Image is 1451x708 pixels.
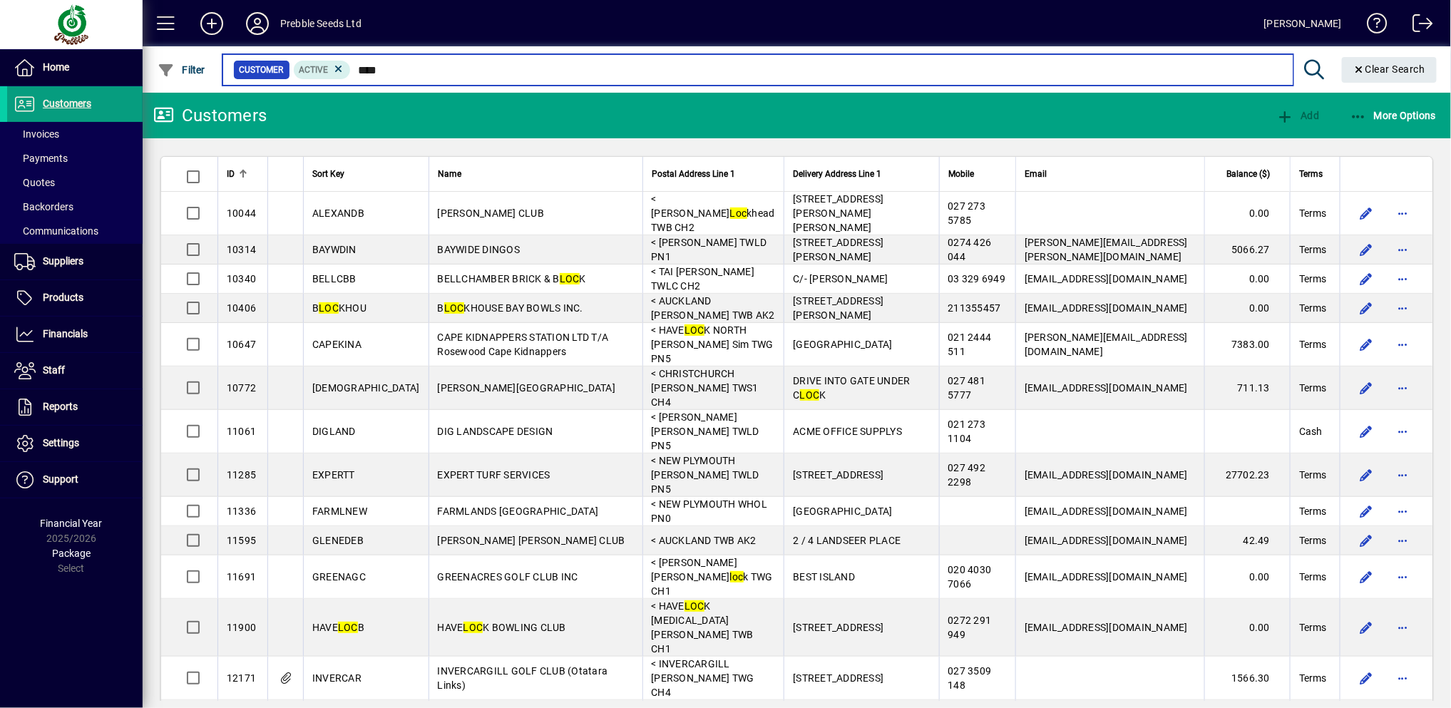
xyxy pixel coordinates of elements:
span: Sort Key [312,166,344,182]
span: Terms [1299,301,1327,315]
button: More options [1392,565,1415,588]
td: 5066.27 [1204,235,1290,265]
span: 11285 [227,469,256,481]
span: Invoices [14,128,59,140]
div: Name [438,166,634,182]
button: Profile [235,11,280,36]
span: 11061 [227,426,256,437]
a: Knowledge Base [1356,3,1388,49]
span: [EMAIL_ADDRESS][DOMAIN_NAME] [1025,535,1188,546]
button: Edit [1355,667,1378,689]
span: GREENACRES GOLF CLUB INC [438,571,578,583]
span: Name [438,166,461,182]
span: 021 2444 511 [948,332,992,357]
span: Balance ($) [1226,166,1270,182]
td: 0.00 [1204,192,1290,235]
span: Terms [1299,272,1327,286]
span: Reports [43,401,78,412]
span: 10044 [227,207,256,219]
div: [PERSON_NAME] [1264,12,1342,35]
button: More options [1392,667,1415,689]
button: Edit [1355,616,1378,639]
span: [EMAIL_ADDRESS][DOMAIN_NAME] [1025,622,1188,633]
span: Postal Address Line 1 [652,166,735,182]
span: < HAVE K NORTH [PERSON_NAME] Sim TWG PN5 [652,324,774,364]
a: Payments [7,146,143,170]
span: [STREET_ADDRESS][PERSON_NAME] [793,295,883,321]
span: Quotes [14,177,55,188]
div: ID [227,166,259,182]
span: [EMAIL_ADDRESS][DOMAIN_NAME] [1025,469,1188,481]
td: 0.00 [1204,294,1290,323]
span: < CHRISTCHURCH [PERSON_NAME] TWS1 CH4 [652,368,759,408]
button: More options [1392,333,1415,356]
span: [STREET_ADDRESS] [793,469,883,481]
button: More options [1392,376,1415,399]
span: INVERCARGILL GOLF CLUB (Otatara Links) [438,665,608,691]
span: EXPERTT [312,469,355,481]
td: 0.00 [1204,265,1290,294]
span: BAYWDIN [312,244,357,255]
span: [PERSON_NAME][EMAIL_ADDRESS][PERSON_NAME][DOMAIN_NAME] [1025,237,1188,262]
span: Terms [1299,570,1327,584]
button: More options [1392,420,1415,443]
em: LOC [444,302,464,314]
button: Add [1273,103,1323,128]
div: Balance ($) [1214,166,1283,182]
span: 027 273 5785 [948,200,986,226]
button: Edit [1355,333,1378,356]
em: LOC [800,389,820,401]
span: INVERCAR [312,672,362,684]
a: Products [7,280,143,316]
em: LOC [685,324,704,336]
span: 0274 426 044 [948,237,992,262]
td: 27702.23 [1204,453,1290,497]
span: Support [43,473,78,485]
span: < [PERSON_NAME] [PERSON_NAME] TWLD PN5 [652,411,760,451]
span: B KHOUSE BAY BOWLS INC. [438,302,583,314]
span: Delivery Address Line 1 [793,166,881,182]
span: Backorders [14,201,73,212]
span: Terms [1299,671,1327,685]
span: < NEW PLYMOUTH WHOL PN0 [652,498,768,524]
span: Terms [1299,381,1327,395]
span: [EMAIL_ADDRESS][DOMAIN_NAME] [1025,571,1188,583]
span: Package [52,548,91,559]
button: Edit [1355,297,1378,319]
button: More options [1392,616,1415,639]
td: 7383.00 [1204,323,1290,366]
span: 10772 [227,382,256,394]
span: [STREET_ADDRESS] [793,672,883,684]
span: 12171 [227,672,256,684]
a: Staff [7,353,143,389]
button: More options [1392,202,1415,225]
span: Terms [1299,206,1327,220]
span: 11900 [227,622,256,633]
div: Prebble Seeds Ltd [280,12,362,35]
span: [DEMOGRAPHIC_DATA] [312,382,420,394]
span: C/- [PERSON_NAME] [793,273,888,284]
span: EXPERT TURF SERVICES [438,469,550,481]
span: [EMAIL_ADDRESS][DOMAIN_NAME] [1025,382,1188,394]
a: Financials [7,317,143,352]
span: BELLCBB [312,273,357,284]
span: CAPE KIDNAPPERS STATION LTD T/A Rosewood Cape Kidnappers [438,332,609,357]
span: Communications [14,225,98,237]
span: [STREET_ADDRESS] [793,622,883,633]
button: Edit [1355,565,1378,588]
td: 42.49 [1204,526,1290,555]
td: 711.13 [1204,366,1290,410]
button: More options [1392,500,1415,523]
span: Terms [1299,337,1327,352]
span: Home [43,61,69,73]
span: DIG LANDSCAPE DESIGN [438,426,553,437]
em: LOC [685,600,704,612]
a: Invoices [7,122,143,146]
span: GREENAGC [312,571,366,583]
span: 027 481 5777 [948,375,986,401]
em: LOC [319,302,339,314]
span: GLENEDEB [312,535,364,546]
span: DIGLAND [312,426,356,437]
td: 1566.30 [1204,657,1290,700]
div: Email [1025,166,1196,182]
